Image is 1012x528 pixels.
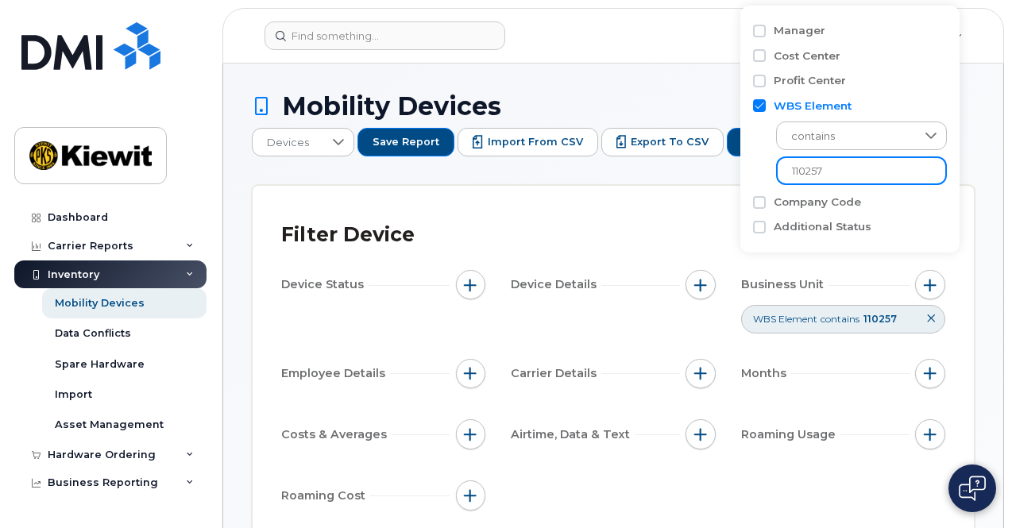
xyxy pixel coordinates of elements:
span: Carrier Details [511,365,601,382]
label: Manager [774,23,825,38]
button: Import from CSV [458,128,598,156]
button: Export to CSV [601,128,724,156]
div: Filter Device [281,214,415,256]
label: Profit Center [774,73,846,88]
span: Roaming Cost [281,488,370,504]
span: Roaming Usage [741,426,840,443]
span: WBS Element [753,312,817,326]
span: Export to CSV [631,135,709,149]
img: Open chat [959,476,986,501]
span: Months [741,365,791,382]
label: WBS Element [774,98,852,114]
label: Company Code [774,195,861,210]
label: Additional Status [774,219,871,234]
span: Employee Details [281,365,390,382]
span: Import from CSV [488,135,583,149]
span: Devices [253,129,323,157]
span: contains [777,122,916,151]
span: Save Report [373,135,439,149]
label: Cost Center [774,48,840,64]
span: Device Details [511,276,601,293]
span: Device Status [281,276,369,293]
span: Costs & Averages [281,426,392,443]
span: Business Unit [741,276,829,293]
button: Save Report [357,128,454,156]
input: Enter Value [776,156,947,185]
span: Mobility Devices [282,92,501,120]
button: Add Device [727,128,839,156]
span: 110257 [863,313,897,325]
span: contains [821,312,859,326]
span: Airtime, Data & Text [511,426,635,443]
